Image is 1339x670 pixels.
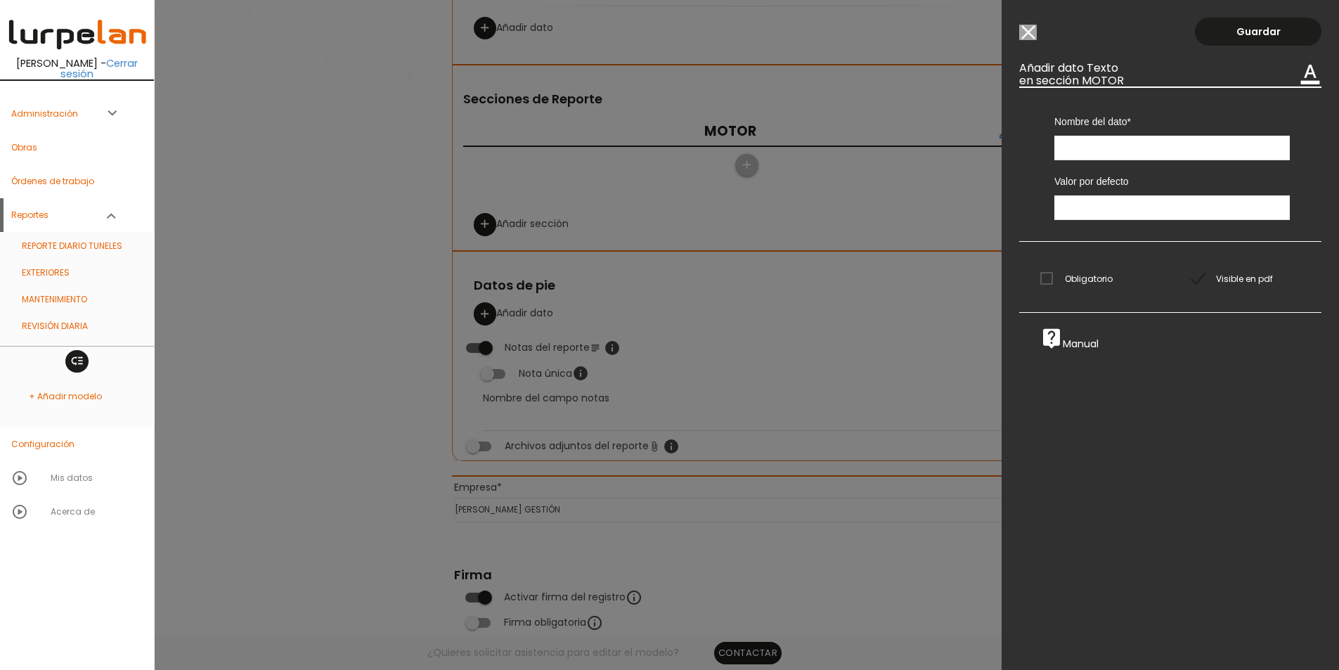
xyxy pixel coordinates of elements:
label: Nombre del dato [1054,115,1290,129]
h3: Añadir dato Texto en sección MOTOR [1019,62,1321,86]
span: Obligatorio [1040,270,1113,288]
span: Visible en pdf [1191,270,1273,288]
label: Valor por defecto [1054,174,1290,188]
a: Guardar [1195,18,1321,46]
i: format_color_text [1299,62,1321,84]
a: live_helpManual [1040,337,1099,351]
i: live_help [1040,327,1063,349]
